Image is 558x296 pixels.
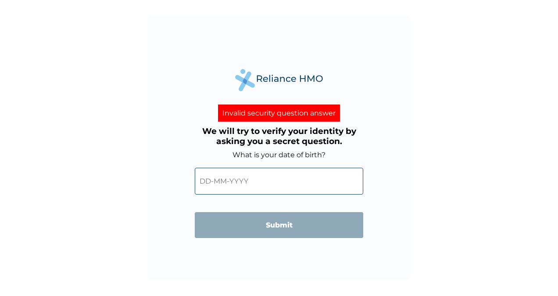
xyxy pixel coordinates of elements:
[195,168,363,195] input: DD-MM-YYYY
[218,105,340,122] div: Invalid security question answer
[195,212,363,238] input: Submit
[232,151,325,159] label: What is your date of birth?
[195,126,363,146] h3: We will try to verify your identity by asking you a secret question.
[235,69,323,91] img: Reliance Health's Logo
